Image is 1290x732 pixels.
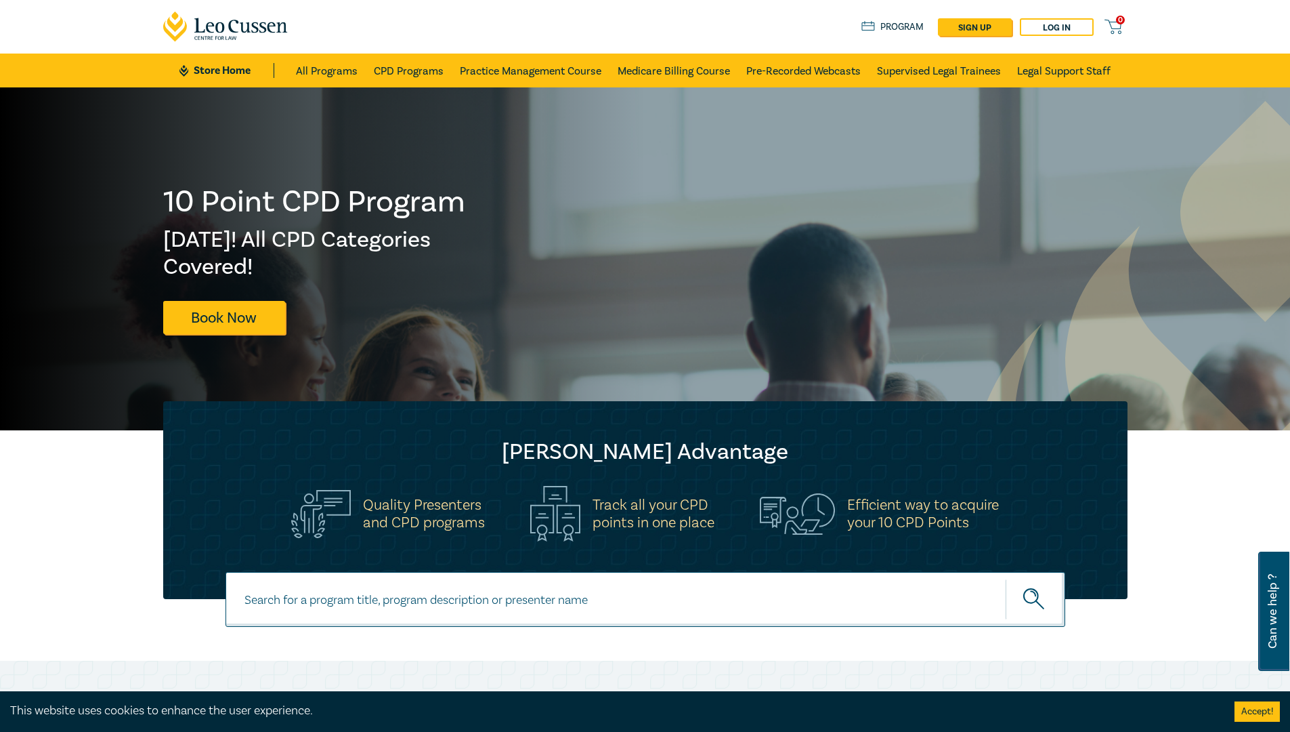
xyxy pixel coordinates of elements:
[746,54,861,87] a: Pre-Recorded Webcasts
[760,493,835,534] img: Efficient way to acquire<br>your 10 CPD Points
[291,490,351,538] img: Quality Presenters<br>and CPD programs
[1116,16,1125,24] span: 0
[460,54,601,87] a: Practice Management Course
[847,496,999,531] h5: Efficient way to acquire your 10 CPD Points
[10,702,1214,720] div: This website uses cookies to enhance the user experience.
[938,18,1012,36] a: sign up
[225,572,1065,627] input: Search for a program title, program description or presenter name
[530,486,580,542] img: Track all your CPD<br>points in one place
[296,54,358,87] a: All Programs
[1017,54,1111,87] a: Legal Support Staff
[190,439,1100,466] h2: [PERSON_NAME] Advantage
[861,20,924,35] a: Program
[1020,18,1094,36] a: Log in
[179,63,274,78] a: Store Home
[163,184,467,220] h1: 10 Point CPD Program
[374,54,444,87] a: CPD Programs
[1234,701,1280,722] button: Accept cookies
[163,301,285,334] a: Book Now
[1266,560,1279,663] span: Can we help ?
[618,54,730,87] a: Medicare Billing Course
[163,226,467,281] h2: [DATE]! All CPD Categories Covered!
[877,54,1001,87] a: Supervised Legal Trainees
[363,496,485,531] h5: Quality Presenters and CPD programs
[593,496,714,531] h5: Track all your CPD points in one place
